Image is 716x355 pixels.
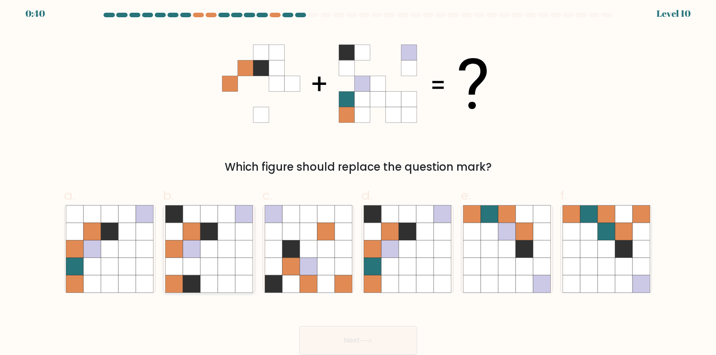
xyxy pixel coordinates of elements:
span: e. [461,187,471,204]
span: f. [560,187,567,204]
span: a. [64,187,75,204]
div: Level 10 [657,7,691,20]
button: Next [299,326,417,355]
span: b. [163,187,174,204]
div: Which figure should replace the question mark? [69,159,647,175]
span: d. [361,187,372,204]
span: c. [262,187,272,204]
div: 0:40 [25,7,45,20]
